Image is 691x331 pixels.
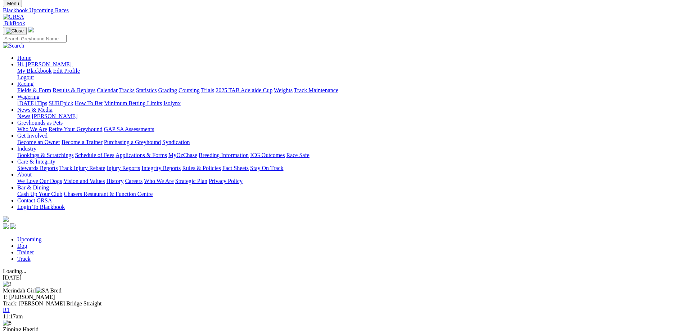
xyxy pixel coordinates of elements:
[17,126,47,132] a: Who We Are
[17,236,42,242] a: Upcoming
[97,87,118,93] a: Calendar
[6,28,24,34] img: Close
[136,87,157,93] a: Statistics
[106,178,123,184] a: History
[107,165,140,171] a: Injury Reports
[17,87,688,94] div: Racing
[17,191,688,197] div: Bar & Dining
[3,216,9,222] img: logo-grsa-white.png
[17,87,51,93] a: Fields & Form
[17,204,65,210] a: Login To Blackbook
[182,165,221,171] a: Rules & Policies
[3,287,688,294] div: Merindah Girl
[17,68,52,74] a: My Blackbook
[49,126,103,132] a: Retire Your Greyhound
[158,87,177,93] a: Grading
[17,165,688,171] div: Care & Integrity
[17,55,31,61] a: Home
[286,152,309,158] a: Race Safe
[3,7,688,14] a: Blackbook Upcoming Races
[168,152,197,158] a: MyOzChase
[17,191,62,197] a: Cash Up Your Club
[32,113,77,119] a: [PERSON_NAME]
[163,100,181,106] a: Isolynx
[144,178,174,184] a: Who We Are
[17,165,58,171] a: Stewards Reports
[53,87,95,93] a: Results & Replays
[162,139,190,145] a: Syndication
[141,165,181,171] a: Integrity Reports
[17,146,36,152] a: Industry
[17,249,34,255] a: Trainer
[125,178,143,184] a: Careers
[17,139,60,145] a: Become an Owner
[175,178,207,184] a: Strategic Plan
[3,281,12,287] img: 2
[3,14,24,20] img: GRSA
[209,178,243,184] a: Privacy Policy
[179,87,200,93] a: Coursing
[17,107,53,113] a: News & Media
[3,35,67,43] input: Search
[104,139,161,145] a: Purchasing a Greyhound
[104,100,162,106] a: Minimum Betting Limits
[17,178,62,184] a: We Love Our Dogs
[3,20,25,26] a: BlkBook
[17,197,52,203] a: Contact GRSA
[17,113,30,119] a: News
[62,139,103,145] a: Become a Trainer
[17,100,688,107] div: Wagering
[17,133,48,139] a: Get Involved
[274,87,293,93] a: Weights
[17,152,688,158] div: Industry
[17,81,33,87] a: Racing
[3,43,24,49] img: Search
[7,1,19,6] span: Menu
[3,274,688,281] div: [DATE]
[3,27,27,35] button: Toggle navigation
[199,152,249,158] a: Breeding Information
[10,223,16,229] img: twitter.svg
[116,152,167,158] a: Applications & Forms
[3,268,26,274] span: Loading...
[75,152,114,158] a: Schedule of Fees
[250,165,283,171] a: Stay On Track
[17,68,688,81] div: Hi, [PERSON_NAME]
[17,243,27,249] a: Dog
[201,87,214,93] a: Trials
[17,171,32,178] a: About
[36,287,62,294] img: SA Bred
[17,178,688,184] div: About
[3,294,688,300] div: T: [PERSON_NAME]
[250,152,285,158] a: ICG Outcomes
[17,184,49,191] a: Bar & Dining
[53,68,80,74] a: Edit Profile
[104,126,154,132] a: GAP SA Assessments
[3,320,12,326] img: 8
[64,191,153,197] a: Chasers Restaurant & Function Centre
[17,256,31,262] a: Track
[4,20,25,26] span: BlkBook
[294,87,338,93] a: Track Maintenance
[222,165,249,171] a: Fact Sheets
[17,158,55,165] a: Care & Integrity
[17,120,63,126] a: Greyhounds as Pets
[17,100,47,106] a: [DATE] Tips
[17,61,72,67] span: Hi, [PERSON_NAME]
[75,100,103,106] a: How To Bet
[119,87,135,93] a: Tracks
[3,300,688,307] div: Track: [PERSON_NAME] Bridge Straight
[3,307,10,313] a: R1
[49,100,73,106] a: SUREpick
[3,313,688,320] div: 11:17am
[17,152,73,158] a: Bookings & Scratchings
[28,27,34,32] img: logo-grsa-white.png
[17,126,688,133] div: Greyhounds as Pets
[17,94,40,100] a: Wagering
[59,165,105,171] a: Track Injury Rebate
[3,223,9,229] img: facebook.svg
[216,87,272,93] a: 2025 TAB Adelaide Cup
[17,74,34,80] a: Logout
[63,178,105,184] a: Vision and Values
